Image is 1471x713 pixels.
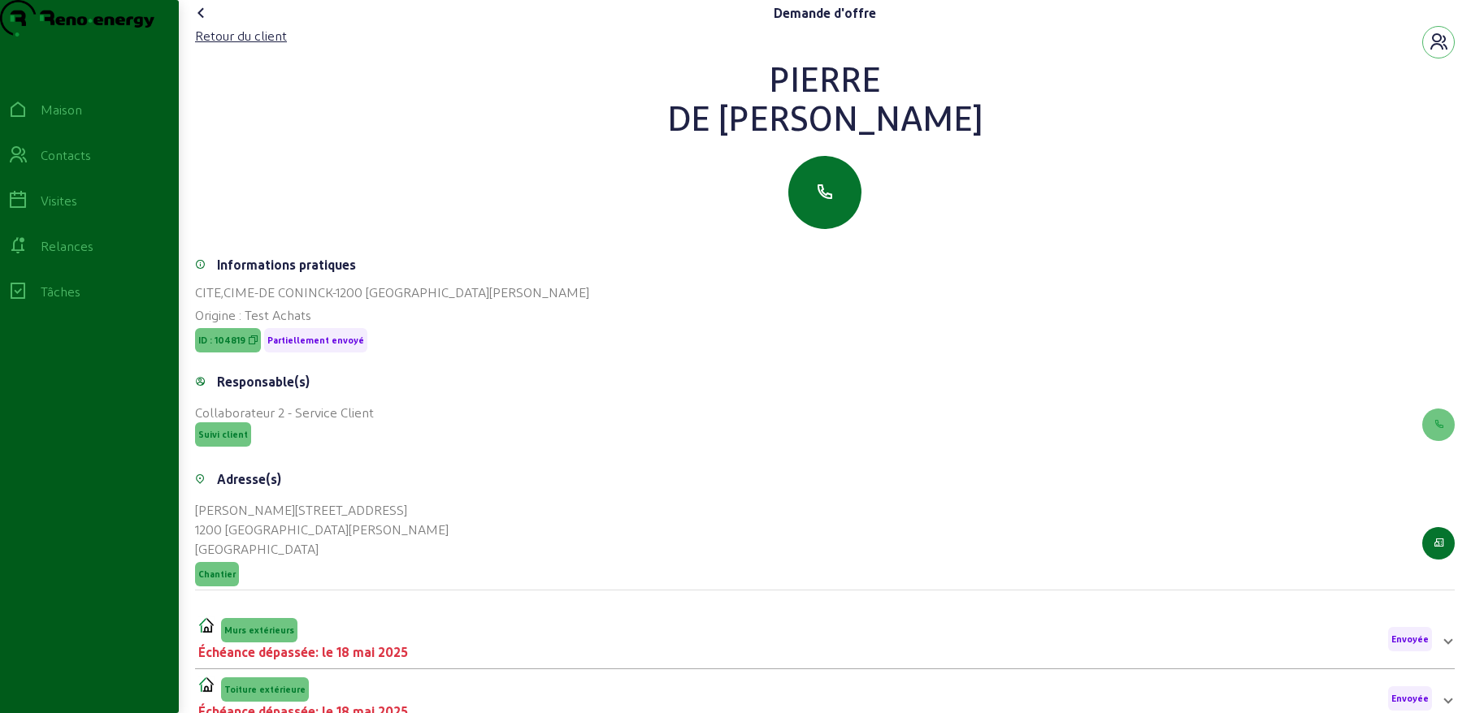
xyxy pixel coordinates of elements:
[195,284,589,300] font: CITE,CIME-DE CONINCK-1200 [GEOGRAPHIC_DATA][PERSON_NAME]
[198,335,245,345] font: ID : 104819
[224,624,294,635] font: Murs extérieurs
[217,257,356,272] font: Informations pratiques
[198,616,215,633] img: CIME
[195,616,1455,662] mat-expansion-panel-header: CIMEMurs extérieursÉchéance dépassée: le 18 mai 2025Envoyée
[195,307,311,322] font: Origine : Test Achats
[774,5,876,20] font: Demande d'offre
[195,521,449,537] font: 1200 [GEOGRAPHIC_DATA][PERSON_NAME]
[41,102,82,117] font: Maison
[195,28,287,43] font: Retour du client
[195,502,407,517] font: [PERSON_NAME][STREET_ADDRESS]
[198,568,236,579] font: Chantier
[198,644,408,659] font: Échéance dépassée: le 18 mai 2025
[198,676,215,692] img: CITER
[667,96,983,137] font: DE [PERSON_NAME]
[41,238,93,253] font: Relances
[267,335,364,345] font: Partiellement envoyé
[195,404,374,420] font: Collaborateur 2 - Service Client
[195,541,319,556] font: [GEOGRAPHIC_DATA]
[217,471,281,486] font: Adresse(s)
[41,192,77,208] font: Visites
[41,147,91,162] font: Contacts
[224,684,306,694] font: Toiture extérieure
[1391,693,1429,703] font: Envoyée
[198,429,248,439] font: Suivi client
[41,283,80,299] font: Tâches
[1391,633,1429,644] font: Envoyée
[217,374,310,389] font: Responsable(s)
[769,57,881,98] font: PIERRE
